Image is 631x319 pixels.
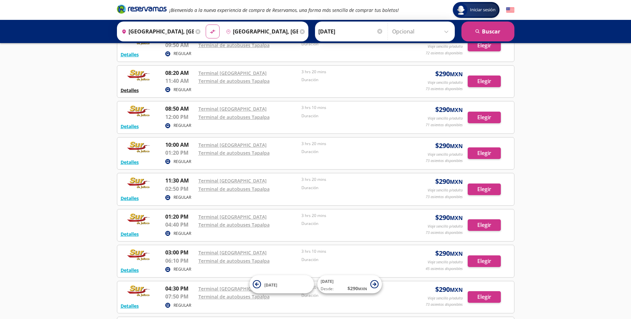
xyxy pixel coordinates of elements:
[121,159,139,166] button: Detalles
[435,69,463,79] span: $ 290
[198,178,267,184] a: Terminal [GEOGRAPHIC_DATA]
[468,112,501,123] button: Elegir
[198,142,267,148] a: Terminal [GEOGRAPHIC_DATA]
[174,266,191,272] p: REGULAR
[468,40,501,51] button: Elegir
[165,213,195,221] p: 01:20 PM
[198,106,267,112] a: Terminal [GEOGRAPHIC_DATA]
[435,105,463,115] span: $ 290
[121,267,139,274] button: Detalles
[174,194,191,200] p: REGULAR
[347,285,367,292] span: $ 290
[198,249,267,256] a: Terminal [GEOGRAPHIC_DATA]
[467,7,498,13] span: Iniciar sesión
[198,258,270,264] a: Terminal de autobuses Tapalpa
[428,259,463,265] p: Viaje sencillo p/adulto
[198,214,267,220] a: Terminal [GEOGRAPHIC_DATA]
[198,114,270,120] a: Terminal de autobuses Tapalpa
[301,221,401,227] p: Duración
[301,113,401,119] p: Duración
[121,195,139,202] button: Detalles
[468,147,501,159] button: Elegir
[450,214,463,222] small: MXN
[426,230,463,236] p: 73 asientos disponibles
[301,185,401,191] p: Duración
[174,87,191,93] p: REGULAR
[121,141,157,154] img: RESERVAMOS
[461,22,514,41] button: Buscar
[318,23,383,40] input: Elegir Fecha
[321,279,334,284] span: [DATE]
[426,86,463,92] p: 73 asientos disponibles
[301,292,401,298] p: Duración
[435,177,463,186] span: $ 290
[301,141,401,147] p: 3 hrs 20 mins
[428,116,463,121] p: Viaje sencillo p/adulto
[174,159,191,165] p: REGULAR
[119,23,194,40] input: Buscar Origen
[450,250,463,257] small: MXN
[117,4,167,14] i: Brand Logo
[428,224,463,229] p: Viaje sencillo p/adulto
[165,177,195,185] p: 11:30 AM
[169,7,399,13] em: ¡Bienvenido a la nueva experiencia de compra de Reservamos, una forma más sencilla de comprar tus...
[428,152,463,157] p: Viaje sencillo p/adulto
[223,23,298,40] input: Buscar Destino
[121,177,157,190] img: RESERVAMOS
[165,285,195,292] p: 04:30 PM
[468,76,501,87] button: Elegir
[468,291,501,303] button: Elegir
[121,123,139,130] button: Detalles
[426,302,463,307] p: 73 asientos disponibles
[450,142,463,150] small: MXN
[435,141,463,151] span: $ 290
[121,231,139,238] button: Detalles
[426,50,463,56] p: 72 asientos disponibles
[468,219,501,231] button: Elegir
[428,80,463,85] p: Viaje sencillo p/adulto
[468,184,501,195] button: Elegir
[165,77,195,85] p: 11:40 AM
[165,105,195,113] p: 08:50 AM
[121,69,157,82] img: RESERVAMOS
[301,105,401,111] p: 3 hrs 10 mins
[450,71,463,78] small: MXN
[121,51,139,58] button: Detalles
[121,105,157,118] img: RESERVAMOS
[428,44,463,49] p: Viaje sencillo p/adulto
[435,285,463,294] span: $ 290
[198,70,267,76] a: Terminal [GEOGRAPHIC_DATA]
[426,122,463,128] p: 71 asientos disponibles
[198,42,270,48] a: Terminal de autobuses Tapalpa
[165,149,195,157] p: 01:20 PM
[165,257,195,265] p: 06:10 PM
[165,292,195,300] p: 07:50 PM
[174,51,191,57] p: REGULAR
[428,187,463,193] p: Viaje sencillo p/adulto
[198,222,270,228] a: Terminal de autobuses Tapalpa
[301,77,401,83] p: Duración
[165,141,195,149] p: 10:00 AM
[301,41,401,47] p: Duración
[317,275,382,293] button: [DATE]Desde:$290MXN
[198,286,267,292] a: Terminal [GEOGRAPHIC_DATA]
[165,41,195,49] p: 09:50 AM
[358,286,367,291] small: MXN
[450,178,463,186] small: MXN
[174,123,191,129] p: REGULAR
[198,78,270,84] a: Terminal de autobuses Tapalpa
[321,286,334,292] span: Desde:
[450,106,463,114] small: MXN
[121,87,139,94] button: Detalles
[198,186,270,192] a: Terminal de autobuses Tapalpa
[117,4,167,16] a: Brand Logo
[249,275,314,293] button: [DATE]
[165,69,195,77] p: 08:20 AM
[301,149,401,155] p: Duración
[121,302,139,309] button: Detalles
[165,248,195,256] p: 03:00 PM
[392,23,451,40] input: Opcional
[174,231,191,237] p: REGULAR
[198,293,270,300] a: Terminal de autobuses Tapalpa
[198,150,270,156] a: Terminal de autobuses Tapalpa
